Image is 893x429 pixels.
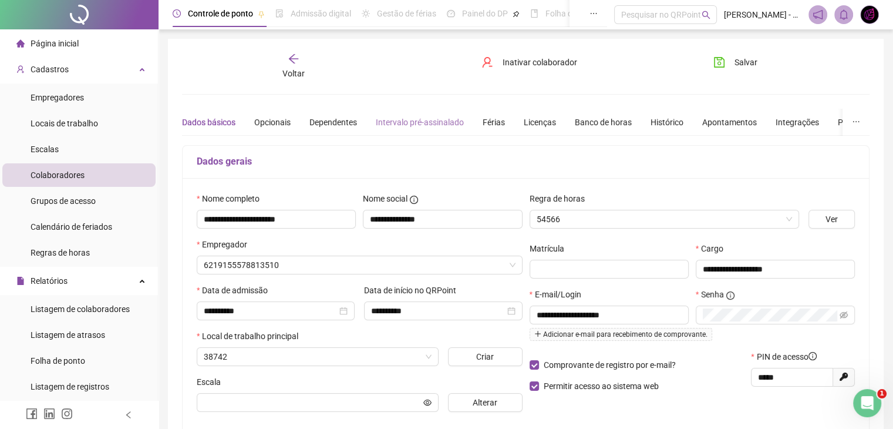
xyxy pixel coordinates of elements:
[530,288,589,301] label: E-mail/Login
[852,118,860,126] span: ellipsis
[31,356,85,366] span: Folha de ponto
[31,304,130,314] span: Listagem de colaboradores
[530,328,712,341] span: Adicionar e-mail para recebimento de comprovante.
[423,398,432,407] span: eye
[197,330,306,343] label: Local de trabalho principal
[476,350,494,363] span: Criar
[705,53,766,72] button: Salvar
[530,9,538,18] span: book
[530,242,572,255] label: Matrícula
[447,9,455,18] span: dashboard
[197,192,267,205] label: Nome completo
[31,276,68,286] span: Relatórios
[696,242,731,255] label: Cargo
[726,291,734,300] span: info-circle
[16,39,25,48] span: home
[43,408,55,420] span: linkedin
[258,11,265,18] span: pushpin
[544,381,659,391] span: Permitir acesso ao sistema web
[182,116,235,129] div: Dados básicos
[853,389,881,417] iframe: Intercom live chat
[31,330,105,340] span: Listagem de atrasos
[713,56,725,68] span: save
[282,69,305,78] span: Voltar
[840,311,848,319] span: eye-invisible
[61,408,73,420] span: instagram
[473,53,586,72] button: Inativar colaborador
[575,116,632,129] div: Banco de horas
[734,56,757,69] span: Salvar
[188,9,253,18] span: Controle de ponto
[545,9,621,18] span: Folha de pagamento
[483,116,505,129] div: Férias
[524,116,556,129] div: Licenças
[363,192,407,205] span: Nome social
[254,116,291,129] div: Opcionais
[31,119,98,128] span: Locais de trabalho
[808,352,817,360] span: info-circle
[448,393,523,412] button: Alterar
[16,65,25,73] span: user-add
[530,192,592,205] label: Regra de horas
[275,9,284,18] span: file-done
[513,11,520,18] span: pushpin
[364,284,464,297] label: Data de início no QRPoint
[309,116,357,129] div: Dependentes
[808,210,855,229] button: Ver
[376,116,464,129] div: Intervalo pré-assinalado
[813,9,823,20] span: notification
[701,288,724,301] span: Senha
[503,56,577,69] span: Inativar colaborador
[448,347,523,366] button: Criar
[31,196,96,206] span: Grupos de acesso
[534,330,541,337] span: plus
[757,350,817,363] span: PIN de acesso
[204,256,515,274] span: 6219155578813510
[16,277,25,285] span: file
[31,93,84,102] span: Empregadores
[31,248,90,257] span: Regras de horas
[702,11,710,19] span: search
[31,145,59,154] span: Escalas
[291,9,351,18] span: Admissão digital
[651,116,683,129] div: Histórico
[825,213,838,226] span: Ver
[31,382,109,391] span: Listagem de registros
[843,109,870,136] button: ellipsis
[31,170,85,180] span: Colaboradores
[861,6,878,24] img: 57449
[589,9,598,18] span: ellipsis
[288,53,299,65] span: arrow-left
[197,155,855,169] h5: Dados gerais
[31,39,79,48] span: Página inicial
[197,238,255,251] label: Empregador
[26,408,38,420] span: facebook
[473,396,497,409] span: Alterar
[31,222,112,232] span: Calendário de feriados
[362,9,370,18] span: sun
[197,376,228,388] label: Escala
[702,116,757,129] div: Apontamentos
[462,9,508,18] span: Painel do DP
[877,389,887,398] span: 1
[776,116,819,129] div: Integrações
[838,116,884,129] div: Preferências
[31,65,69,74] span: Cadastros
[544,360,676,370] span: Comprovante de registro por e-mail?
[377,9,436,18] span: Gestão de férias
[204,348,432,366] span: 38742
[197,284,275,297] label: Data de admissão
[124,411,133,419] span: left
[481,56,493,68] span: user-delete
[410,196,418,204] span: info-circle
[724,8,801,21] span: [PERSON_NAME] - TROPICAL HUB
[838,9,849,20] span: bell
[537,210,792,228] span: 54566
[173,9,181,18] span: clock-circle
